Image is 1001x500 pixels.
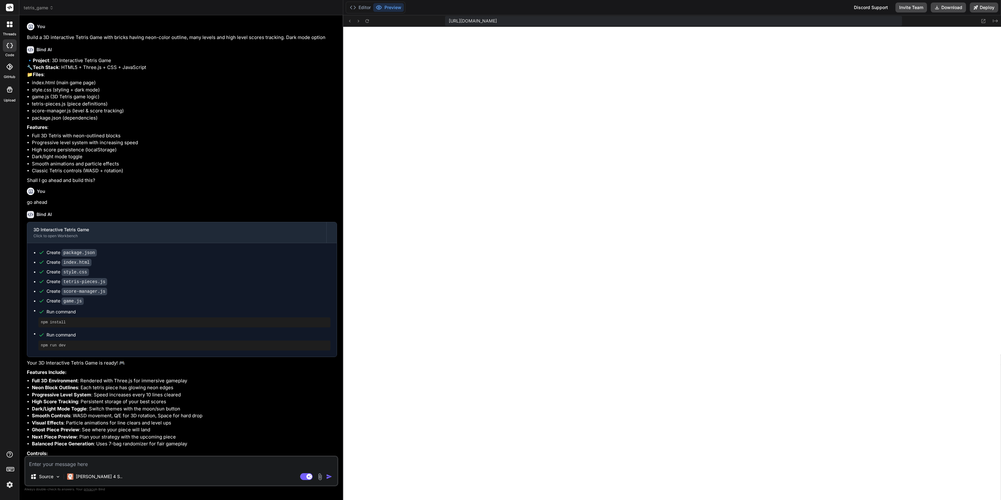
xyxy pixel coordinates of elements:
li: : Uses 7-bag randomizer for fair gameplay [32,440,337,448]
strong: Balanced Piece Generation [32,441,94,447]
li: High score persistence (localStorage) [32,146,337,154]
p: Source [39,473,53,480]
span: tetris_game [24,5,54,11]
li: : Rendered with Three.js for immersive gameplay [32,377,337,385]
li: Classic Tetris controls (WASD + rotation) [32,167,337,174]
div: Create [47,298,84,304]
span: Run command [47,309,330,315]
li: Full 3D Tetris with neon-outlined blocks [32,132,337,140]
button: Invite Team [895,2,927,12]
li: : See where your piece will land [32,426,337,434]
p: Shall I go ahead and build this? [27,177,337,184]
li: : Switch themes with the moon/sun button [32,405,337,413]
h6: You [37,23,45,30]
code: score-manager.js [62,288,107,295]
li: tetris-pieces.js (piece definitions) [32,100,337,108]
p: Always double-check its answers. Your in Bind [24,486,338,492]
strong: Neon Block Outlines [32,385,78,390]
pre: npm run dev [41,343,328,348]
p: : [27,124,337,131]
strong: Visual Effects [32,420,63,426]
img: icon [326,473,332,480]
code: package.json [62,249,97,257]
p: [PERSON_NAME] 4 S.. [76,473,122,480]
div: Click to open Workbench [33,233,320,238]
span: privacy [84,487,95,491]
li: : WASD movement, Q/E for 3D rotation, Space for hard drop [32,412,337,419]
p: Build a 3D interactive Tetris Game with bricks having neon-color outline, many levels and high le... [27,34,337,41]
h6: You [37,188,45,194]
button: Editor [347,3,373,12]
li: : Persistent storage of your best scores [32,398,337,405]
code: game.js [62,297,84,305]
strong: Next Piece Preview [32,434,77,440]
div: Create [47,259,92,266]
p: go ahead [27,199,337,206]
p: Your 3D Interactive Tetris Game is ready! 🎮 [27,360,337,367]
img: Pick Models [55,474,61,479]
label: code [5,52,14,58]
div: Create [47,288,107,295]
li: : Speed increases every 10 lines cleared [32,391,337,399]
strong: Ghost Piece Preview [32,427,79,433]
strong: Features [27,124,47,130]
strong: Tech Stack [33,64,59,70]
pre: npm install [41,320,328,325]
li: score-manager.js (level & score tracking) [32,107,337,115]
li: index.html (main game page) [32,79,337,86]
strong: Features Include: [27,369,67,375]
code: tetris-pieces.js [62,278,107,286]
strong: Dark/Light Mode Toggle [32,406,87,412]
span: Run command [47,332,330,338]
li: style.css (styling + dark mode) [32,86,337,94]
button: 3D Interactive Tetris GameClick to open Workbench [27,222,326,243]
img: Claude 4 Sonnet [67,473,73,480]
button: Deploy [970,2,998,12]
strong: Smooth Controls [32,413,70,419]
li: Dark/light mode toggle [32,153,337,160]
button: Download [931,2,966,12]
iframe: Preview [343,27,1001,500]
button: Preview [373,3,404,12]
li: Progressive level system with increasing speed [32,139,337,146]
h6: Bind AI [37,47,52,53]
strong: Project [33,57,49,63]
code: index.html [62,259,92,266]
strong: Files [33,71,43,77]
div: Create [47,278,107,285]
li: Smooth animations and particle effects [32,160,337,168]
span: [URL][DOMAIN_NAME] [449,18,497,24]
strong: High Score Tracking [32,399,78,404]
li: package.json (dependencies) [32,115,337,122]
strong: Controls: [27,450,48,456]
label: GitHub [4,74,15,80]
h6: Bind AI [37,211,52,218]
strong: Full 3D Environment [32,378,78,384]
img: attachment [316,473,324,480]
div: Create [47,269,89,275]
label: Upload [4,98,16,103]
img: settings [4,479,15,490]
strong: Progressive Level System [32,392,91,398]
li: game.js (3D Tetris game logic) [32,93,337,100]
code: style.css [62,268,89,276]
div: Create [47,249,97,256]
div: Discord Support [850,2,892,12]
p: 🔹 : 3D Interactive Tetris Game 🔧 : HTML5 + Three.js + CSS + JavaScript 📁 : [27,57,337,78]
li: : Each tetris piece has glowing neon edges [32,384,337,391]
div: 3D Interactive Tetris Game [33,227,320,233]
label: threads [3,32,16,37]
li: : Plan your strategy with the upcoming piece [32,434,337,441]
li: : Particle animations for line clears and level ups [32,419,337,427]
